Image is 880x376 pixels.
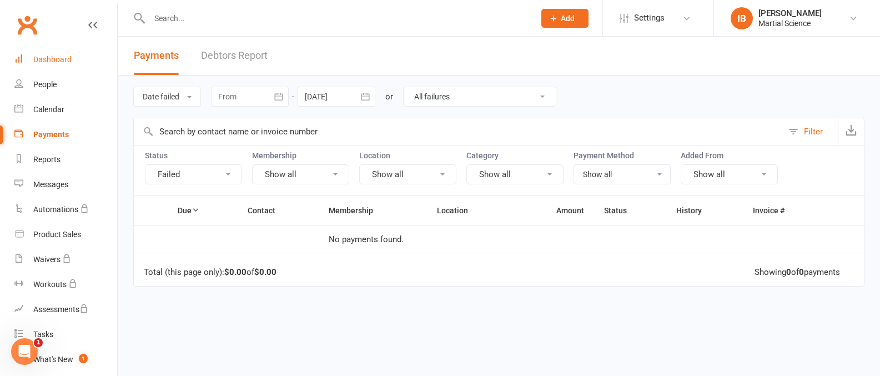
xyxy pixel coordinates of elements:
[14,247,117,272] a: Waivers
[359,151,456,160] label: Location
[14,172,117,197] a: Messages
[427,196,513,225] th: Location
[541,9,589,28] button: Add
[33,205,78,214] div: Automations
[466,151,564,160] label: Category
[33,80,57,89] div: People
[79,354,88,363] span: 1
[804,125,823,138] div: Filter
[33,130,69,139] div: Payments
[561,14,575,23] span: Add
[11,338,38,365] iframe: Intercom live chat
[14,322,117,347] a: Tasks
[758,8,822,18] div: [PERSON_NAME]
[33,280,67,289] div: Workouts
[33,330,53,339] div: Tasks
[224,267,247,277] strong: $0.00
[33,305,88,314] div: Assessments
[14,222,117,247] a: Product Sales
[145,151,242,160] label: Status
[13,11,41,39] a: Clubworx
[799,267,804,277] strong: 0
[681,151,778,160] label: Added From
[33,155,61,164] div: Reports
[385,90,393,103] div: or
[466,164,564,184] button: Show all
[134,37,179,75] button: Payments
[14,122,117,147] a: Payments
[14,72,117,97] a: People
[168,196,238,225] th: Due
[594,196,666,225] th: Status
[783,118,838,145] button: Filter
[634,6,665,31] span: Settings
[14,272,117,297] a: Workouts
[33,230,81,239] div: Product Sales
[134,118,783,145] input: Search by contact name or invoice number
[34,338,43,347] span: 1
[238,196,318,225] th: Contact
[254,267,276,277] strong: $0.00
[319,196,428,225] th: Membership
[252,151,349,160] label: Membership
[134,49,179,61] span: Payments
[14,47,117,72] a: Dashboard
[786,267,791,277] strong: 0
[758,18,822,28] div: Martial Science
[681,164,778,184] button: Show all
[33,255,61,264] div: Waivers
[145,164,242,184] button: Failed
[574,151,671,160] label: Payment Method
[201,37,268,75] a: Debtors Report
[14,147,117,172] a: Reports
[514,196,594,225] th: Amount
[144,268,276,277] div: Total (this page only): of
[666,196,743,225] th: History
[252,164,349,184] button: Show all
[743,196,830,225] th: Invoice #
[755,268,840,277] div: Showing of payments
[319,225,594,253] td: No payments found.
[359,164,456,184] button: Show all
[14,297,117,322] a: Assessments
[33,105,64,114] div: Calendar
[14,97,117,122] a: Calendar
[14,197,117,222] a: Automations
[33,180,68,189] div: Messages
[146,11,527,26] input: Search...
[33,55,72,64] div: Dashboard
[731,7,753,29] div: IB
[14,347,117,372] a: What's New1
[33,355,73,364] div: What's New
[133,87,201,107] button: Date failed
